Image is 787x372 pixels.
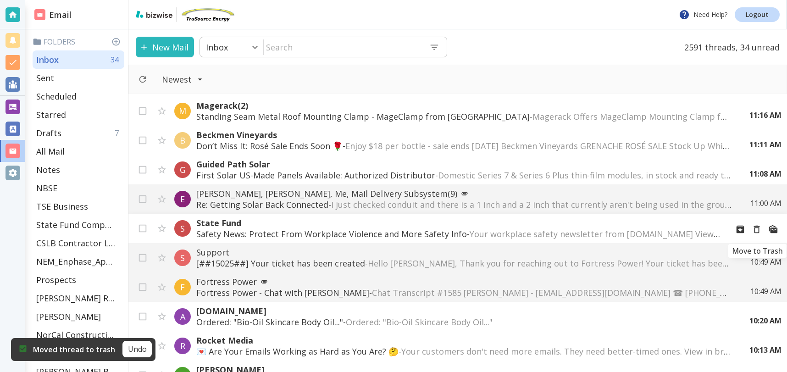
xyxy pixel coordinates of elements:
p: Moved thread to trash [33,344,115,355]
p: 11:00 AM [750,198,781,208]
p: [##15025##] Your ticket has been created - [196,258,732,269]
div: State Fund Compensation [33,216,124,234]
button: New Mail [136,37,194,57]
p: 10:13 AM [749,345,781,355]
div: NEM_Enphase_Applications [33,252,124,271]
a: Logout [735,7,780,22]
div: Move to Trash [728,244,787,258]
p: A [180,311,185,322]
p: NBSE [36,183,57,194]
p: 2591 threads, 34 unread [679,37,780,57]
p: Fortress Power [196,276,732,287]
p: Ordered: "Bio-Oil Skincare Body Oil..." - [196,316,731,328]
button: Refresh [134,71,151,88]
p: Don’t Miss It: Rosé Sale Ends Soon 🌹 - [196,140,731,151]
p: [PERSON_NAME] [36,311,101,322]
button: Undo [122,341,152,357]
p: Beckmen Vineyards [196,129,731,140]
button: Move to Trash [748,221,765,238]
p: Drafts [36,128,61,139]
p: TSE Business [36,201,88,212]
p: 11:08 AM [749,169,781,179]
p: G [180,164,186,175]
p: F [180,282,185,293]
button: Archive [732,221,748,238]
p: 7 [115,128,122,138]
p: [PERSON_NAME] Residence [36,293,115,304]
p: Fortress Power - Chat with [PERSON_NAME] - [196,287,732,298]
div: [PERSON_NAME] [33,307,124,326]
div: Starred [33,105,124,124]
p: Standing Seam Metal Roof Mounting Clamp - MageClamp from [GEOGRAPHIC_DATA] - [196,111,731,122]
p: Notes [36,164,60,175]
p: NorCal Construction [36,329,115,340]
p: 11:11 AM [749,139,781,150]
p: Need Help? [679,9,727,20]
div: CSLB Contractor License [33,234,124,252]
p: Rocket Media [196,335,731,346]
p: 10:20 AM [749,316,781,326]
button: Filter [153,69,212,89]
p: [DOMAIN_NAME] [196,305,731,316]
p: Sent [36,72,54,83]
p: 💌 Are Your Emails Working as Hard as You Are? 🤔 - [196,346,731,357]
p: Inbox [206,42,228,53]
p: 34 [111,55,122,65]
div: Scheduled [33,87,124,105]
div: NBSE [33,179,124,197]
p: 11:16 AM [749,110,781,120]
p: S [180,223,185,234]
div: All Mail [33,142,124,161]
p: State Fund [196,217,721,228]
p: [PERSON_NAME], [PERSON_NAME], Me, Mail Delivery Subsystem (9) [196,188,732,199]
div: NorCal Construction [33,326,124,344]
div: Notes [33,161,124,179]
p: Inbox [36,54,59,65]
p: Scheduled [36,91,77,102]
p: Logout [746,11,769,18]
span: Ordered: "Bio-Oil Skincare Body Oil..."͏ ‌ ͏ ‌ ͏ ‌ ͏ ‌ ͏ ‌ ͏ ‌ ͏ ‌ ͏ ‌ ͏ ‌ ͏ ‌ ͏ ‌ ͏ ‌ ͏ ‌ ͏ ‌ ͏ ... [346,316,665,328]
img: TruSource Energy, Inc. [180,7,235,22]
p: M [179,105,186,117]
img: DashboardSidebarEmail.svg [34,9,45,20]
p: Magerack (2) [196,100,731,111]
p: Guided Path Solar [196,159,731,170]
p: E [180,194,185,205]
p: 10:49 AM [750,257,781,267]
img: bizwise [136,11,172,18]
p: 10:49 AM [750,286,781,296]
div: [PERSON_NAME] Residence [33,289,124,307]
p: S [180,252,185,263]
div: Sent [33,69,124,87]
h2: Email [34,9,72,21]
p: Starred [36,109,66,120]
p: CSLB Contractor License [36,238,115,249]
p: Prospects [36,274,76,285]
p: Support [196,247,732,258]
div: TSE Business [33,197,124,216]
button: Mark as Read [765,221,781,238]
p: B [180,135,185,146]
p: Folders [33,37,124,47]
input: Search [264,38,422,56]
p: R [180,340,185,351]
p: Re: Getting Solar Back Connected - [196,199,732,210]
div: Drafts7 [33,124,124,142]
div: Prospects [33,271,124,289]
p: NEM_Enphase_Applications [36,256,115,267]
p: First Solar US-Made Panels Available: Authorized Distributor - [196,170,731,181]
div: Inbox34 [33,50,124,69]
p: All Mail [36,146,65,157]
p: Safety News: Protect From Workplace Violence and More Safety Info - [196,228,721,239]
p: State Fund Compensation [36,219,115,230]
